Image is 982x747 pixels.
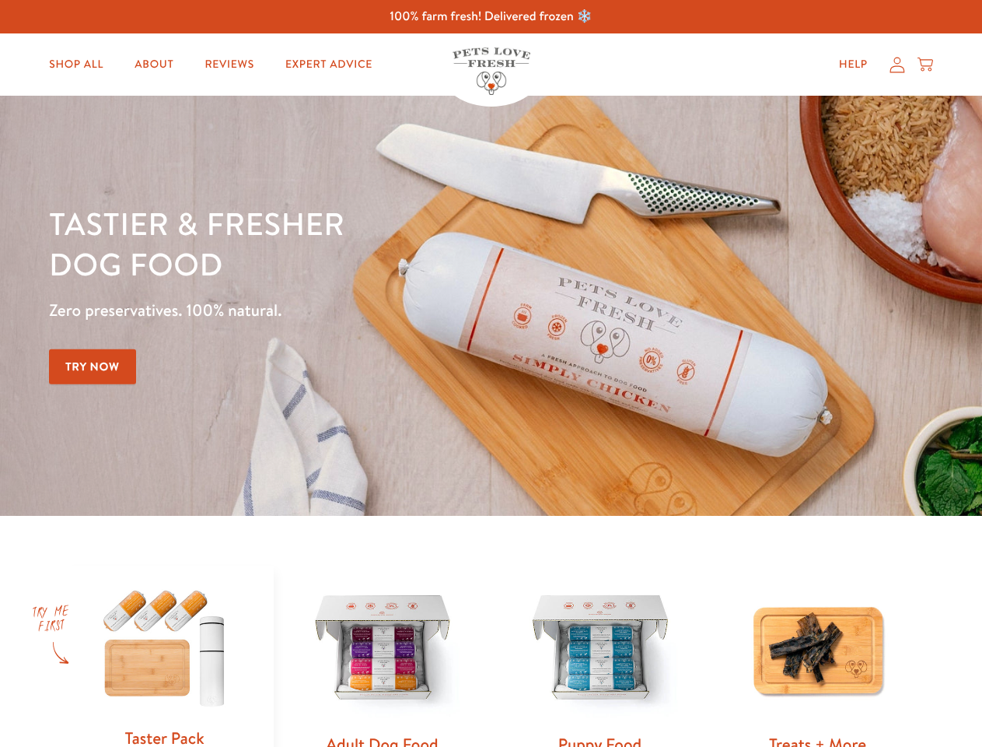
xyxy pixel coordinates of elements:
a: Shop All [37,49,116,80]
a: Help [826,49,880,80]
img: Pets Love Fresh [453,47,530,95]
a: About [122,49,186,80]
a: Try Now [49,349,136,384]
a: Expert Advice [273,49,385,80]
a: Reviews [192,49,266,80]
p: Zero preservatives. 100% natural. [49,296,638,324]
h1: Tastier & fresher dog food [49,203,638,284]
